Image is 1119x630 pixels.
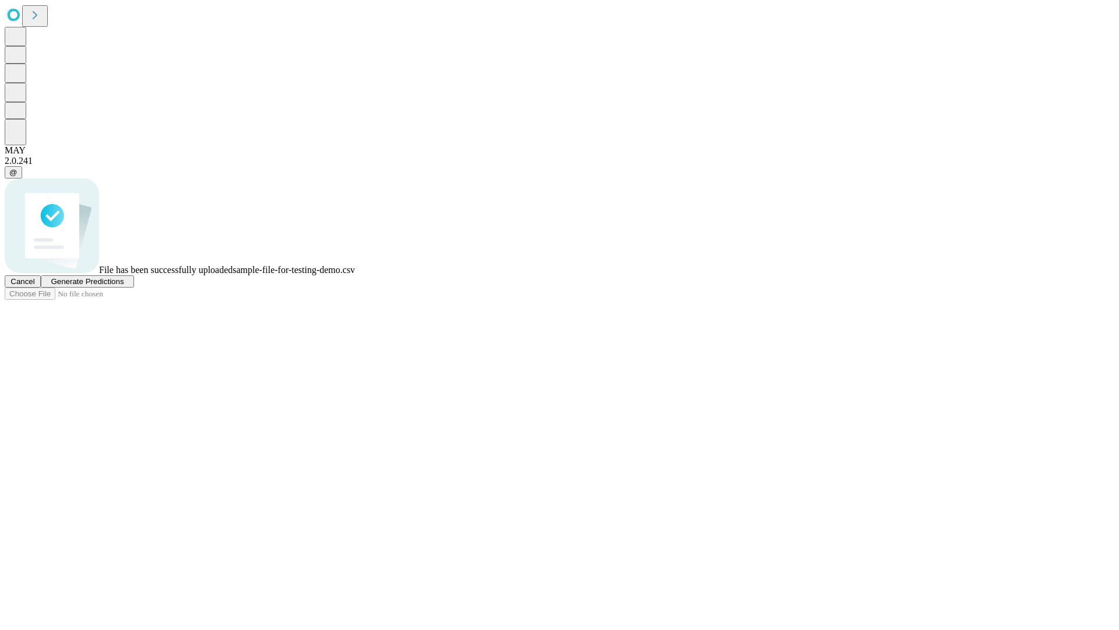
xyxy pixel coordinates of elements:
span: Cancel [10,277,35,286]
span: Generate Predictions [51,277,124,286]
span: sample-file-for-testing-demo.csv [233,265,355,275]
div: MAY [5,145,1114,156]
div: 2.0.241 [5,156,1114,166]
button: Cancel [5,275,41,288]
button: Generate Predictions [41,275,134,288]
button: @ [5,166,22,178]
span: @ [9,168,17,177]
span: File has been successfully uploaded [99,265,233,275]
